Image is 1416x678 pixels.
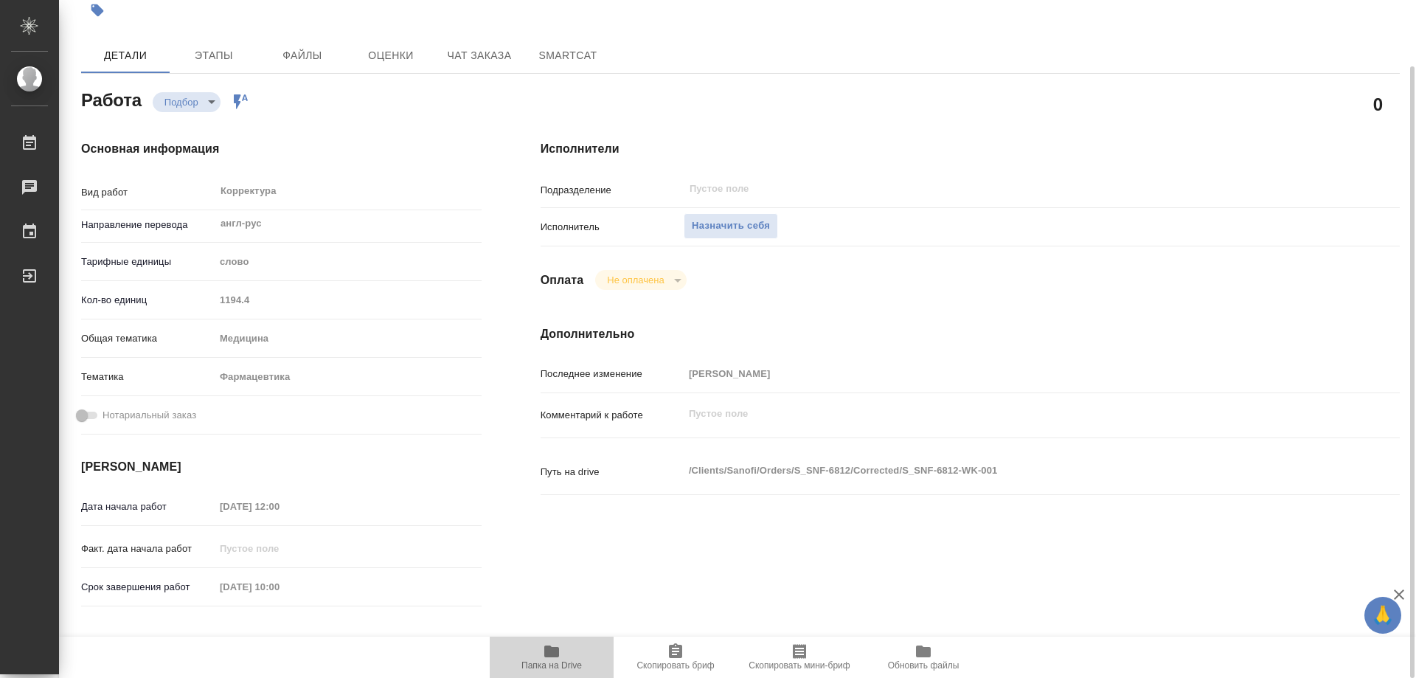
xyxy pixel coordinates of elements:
[541,408,684,423] p: Комментарий к работе
[81,542,215,556] p: Факт. дата начала работ
[603,274,668,286] button: Не оплачена
[215,576,344,598] input: Пустое поле
[595,270,686,290] div: Подбор
[81,255,215,269] p: Тарифные единицы
[215,326,482,351] div: Медицина
[614,637,737,678] button: Скопировать бриф
[521,660,582,671] span: Папка на Drive
[81,580,215,595] p: Срок завершения работ
[81,185,215,200] p: Вид работ
[81,86,142,112] h2: Работа
[215,538,344,559] input: Пустое поле
[1364,597,1401,634] button: 🙏
[636,660,714,671] span: Скопировать бриф
[888,660,959,671] span: Обновить файлы
[90,46,161,65] span: Детали
[81,370,215,384] p: Тематика
[81,218,215,232] p: Направление перевода
[684,213,778,239] button: Назначить себя
[861,637,985,678] button: Обновить файлы
[103,408,196,423] span: Нотариальный заказ
[444,46,515,65] span: Чат заказа
[215,633,344,654] input: Пустое поле
[81,293,215,308] p: Кол-во единиц
[215,249,482,274] div: слово
[749,660,850,671] span: Скопировать мини-бриф
[541,220,684,235] p: Исполнитель
[532,46,603,65] span: SmartCat
[1370,600,1395,631] span: 🙏
[490,637,614,678] button: Папка на Drive
[215,496,344,517] input: Пустое поле
[160,96,203,108] button: Подбор
[81,499,215,514] p: Дата начала работ
[541,183,684,198] p: Подразделение
[541,271,584,289] h4: Оплата
[684,458,1328,483] textarea: /Clients/Sanofi/Orders/S_SNF-6812/Corrected/S_SNF-6812-WK-001
[541,367,684,381] p: Последнее изменение
[688,180,1294,198] input: Пустое поле
[541,140,1400,158] h4: Исполнители
[81,140,482,158] h4: Основная информация
[178,46,249,65] span: Этапы
[684,363,1328,384] input: Пустое поле
[1373,91,1383,117] h2: 0
[215,289,482,311] input: Пустое поле
[541,465,684,480] p: Путь на drive
[541,325,1400,343] h4: Дополнительно
[355,46,426,65] span: Оценки
[215,364,482,390] div: Фармацевтика
[692,218,770,235] span: Назначить себя
[267,46,338,65] span: Файлы
[81,331,215,346] p: Общая тематика
[153,92,221,112] div: Подбор
[81,458,482,476] h4: [PERSON_NAME]
[737,637,861,678] button: Скопировать мини-бриф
